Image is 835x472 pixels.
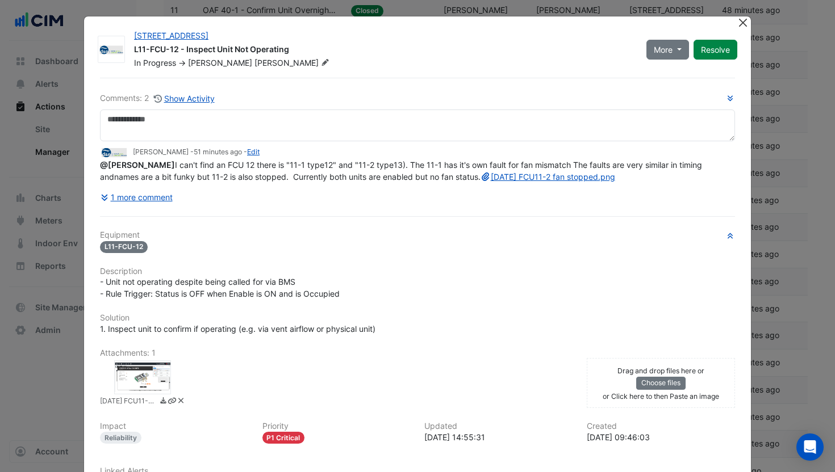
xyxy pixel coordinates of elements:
[262,432,305,444] div: P1 Critical
[481,172,615,182] a: [DATE] FCU11-2 fan stopped.png
[646,40,689,60] button: More
[100,396,157,408] small: 2025-09-17 FCU11-2 fan stopped.png
[100,432,141,444] div: Reliability
[254,57,332,69] span: [PERSON_NAME]
[694,40,737,60] button: Resolve
[100,267,735,276] h6: Description
[424,431,573,443] div: [DATE] 14:55:31
[587,422,736,431] h6: Created
[603,392,719,401] small: or Click here to then Paste an image
[100,230,735,240] h6: Equipment
[247,147,260,156] a: Edit
[153,92,215,105] button: Show Activity
[100,348,735,358] h6: Attachments: 1
[100,160,175,170] span: michael.langworthy@de-air.com.au [D&E Air Conditioning]
[100,422,249,431] h6: Impact
[100,277,340,298] span: - Unit not operating despite being called for via BMS - Rule Trigger: Status is OFF when Enable i...
[100,187,173,207] button: 1 more comment
[262,422,411,431] h6: Priority
[134,58,176,68] span: In Progress
[168,396,176,408] a: Copy link to clipboard
[178,58,186,68] span: ->
[194,147,242,156] span: 2025-09-17 14:55:31
[100,241,148,253] span: L11-FCU-12
[100,313,735,323] h6: Solution
[134,31,208,40] a: [STREET_ADDRESS]
[636,377,686,389] button: Choose files
[114,360,171,394] div: 2025-09-17 FCU11-2 fan stopped.png
[100,146,128,159] img: D&E Air Conditioning
[159,396,168,408] a: Download
[100,160,707,182] span: I can't find an FCU 12 there is "11-1 type12" and "11-2 type13). The 11-1 has it's own fault for ...
[100,92,215,105] div: Comments: 2
[587,431,736,443] div: [DATE] 09:46:03
[424,422,573,431] h6: Updated
[177,396,185,408] a: Delete
[134,44,633,57] div: L11-FCU-12 - Inspect Unit Not Operating
[133,147,260,157] small: [PERSON_NAME] - -
[98,44,124,56] img: D&E Air Conditioning
[100,324,375,334] span: 1. Inspect unit to confirm if operating (e.g. via vent airflow or physical unit)
[737,16,749,28] button: Close
[188,58,252,68] span: [PERSON_NAME]
[796,433,824,461] div: Open Intercom Messenger
[617,366,704,375] small: Drag and drop files here or
[654,44,673,56] span: More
